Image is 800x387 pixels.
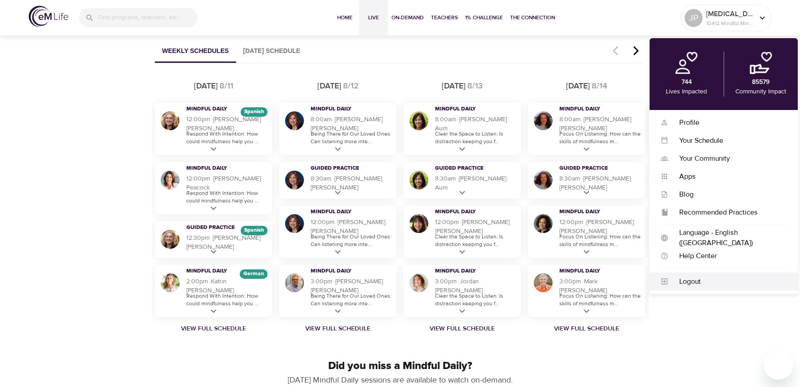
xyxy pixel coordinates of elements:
[159,169,181,191] img: Susan Peacock
[159,110,181,132] img: Maria Martinez Alonso
[159,229,181,250] img: Maria Martinez Alonso
[284,272,305,294] img: Roger Nolan
[220,80,233,92] div: 8/11
[435,115,516,133] h5: 8:00am · [PERSON_NAME] Aum
[284,213,305,234] img: Elaine Smookler
[559,233,641,248] p: Focus On Listening: How can the skills of mindfulness m...
[408,213,430,234] img: Andrea Lieberstein
[668,172,787,182] div: Apps
[592,80,607,92] div: 8/14
[465,13,503,22] span: 1% Challenge
[675,52,698,74] img: personal.png
[532,169,554,191] img: Cindy Gittleman
[408,169,430,191] img: Alisha Aum
[435,208,505,216] h3: Mindful Daily
[435,268,505,275] h3: Mindful Daily
[311,208,380,216] h3: Mindful Daily
[363,13,384,22] span: Live
[532,213,554,234] img: Ninette Hupp
[559,292,641,308] p: Focus On Listening: How can the skills of mindfulness m...
[311,268,380,275] h3: Mindful Daily
[706,19,754,27] p: 10412 Mindful Minutes
[186,233,268,251] h5: 12:30pm · [PERSON_NAME] [PERSON_NAME]
[186,277,268,295] h5: 2:00pm · Katrin [PERSON_NAME]
[311,165,380,172] h3: Guided Practice
[559,130,641,145] p: Focus On Listening: How can the skills of mindfulness m...
[559,268,629,275] h3: Mindful Daily
[668,277,787,287] div: Logout
[559,106,629,113] h3: Mindful Daily
[232,374,568,386] p: [DATE] Mindful Daily sessions are available to watch on-demand.
[435,174,516,192] h5: 8:30am · [PERSON_NAME] Aum
[194,80,218,92] div: [DATE]
[668,189,787,200] div: Blog
[706,9,754,19] p: [MEDICAL_DATA]
[240,269,268,279] div: The episodes in this programs will be in German
[241,226,268,235] div: The episodes in this programs will be in Spanish
[435,165,505,172] h3: Guided Practice
[435,130,516,145] p: Clear the Space to Listen: Is distraction keeping you f...
[559,174,641,192] h5: 8:30am · [PERSON_NAME] [PERSON_NAME]
[241,107,268,117] div: The episodes in this programs will be in Spanish
[186,130,268,145] p: Respond With Intention: How could mindfulness help you ...
[186,292,268,308] p: Respond With Intention: How could mindfulness help you ...
[343,80,359,92] div: 8/12
[750,52,772,74] img: community.png
[668,251,787,261] div: Help Center
[735,87,786,97] p: Community Impact
[284,110,305,132] img: Elaine Smookler
[435,277,516,295] h5: 3:00pm · Jordan [PERSON_NAME]
[334,13,356,22] span: Home
[311,292,392,308] p: Being There for Our Loved Ones: Can listening more inte...
[311,130,392,145] p: Being There for Our Loved Ones: Can listening more inte...
[435,106,505,113] h3: Mindful Daily
[668,228,787,248] div: Language - English ([GEOGRAPHIC_DATA])
[532,110,554,132] img: Cindy Gittleman
[284,169,305,191] img: Elaine Smookler
[186,268,256,275] h3: Mindful Daily
[559,115,641,133] h5: 8:00am · [PERSON_NAME] [PERSON_NAME]
[435,292,516,308] p: Clear the Space to Listen: Is distraction keeping you f...
[668,154,787,164] div: Your Community
[317,80,341,92] div: [DATE]
[391,13,424,22] span: On-Demand
[186,115,268,133] h5: 12:00pm · [PERSON_NAME] [PERSON_NAME]
[524,324,649,333] a: View Full Schedule
[668,207,787,218] div: Recommended Practices
[559,218,641,236] h5: 12:00pm · [PERSON_NAME] [PERSON_NAME]
[666,87,707,97] p: Lives Impacted
[155,358,645,374] p: Did you miss a Mindful Daily?
[467,80,483,92] div: 8/13
[186,189,268,205] p: Respond With Intention: How could mindfulness help you ...
[151,324,276,333] a: View Full Schedule
[155,40,236,63] button: Weekly Schedules
[400,324,524,333] a: View Full Schedule
[186,165,256,172] h3: Mindful Daily
[408,272,430,294] img: Jordan Whitehead
[510,13,555,22] span: The Connection
[668,136,787,146] div: Your Schedule
[311,115,392,133] h5: 8:00am · [PERSON_NAME] [PERSON_NAME]
[311,277,392,295] h5: 3:00pm · [PERSON_NAME] [PERSON_NAME]
[442,80,466,92] div: [DATE]
[752,78,769,87] p: 85579
[311,106,380,113] h3: Mindful Daily
[186,106,256,113] h3: Mindful Daily
[311,174,392,192] h5: 8:30am · [PERSON_NAME] [PERSON_NAME]
[685,9,703,27] div: JP
[668,118,787,128] div: Profile
[431,13,458,22] span: Teachers
[435,233,516,248] p: Clear the Space to Listen: Is distraction keeping you f...
[559,277,641,295] h5: 3:00pm · Mark [PERSON_NAME]
[559,165,629,172] h3: Guided Practice
[29,6,68,27] img: logo
[186,174,268,192] h5: 12:00pm · [PERSON_NAME] Peacock
[311,233,392,248] p: Being There for Our Loved Ones: Can listening more inte...
[186,224,256,232] h3: Guided Practice
[764,351,793,380] iframe: Button to launch messaging window
[435,218,516,236] h5: 12:00pm · [PERSON_NAME] [PERSON_NAME]
[159,272,181,294] img: Katrin Buisman
[408,110,430,132] img: Alisha Aum
[236,40,308,63] button: [DATE] Schedule
[681,78,692,87] p: 744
